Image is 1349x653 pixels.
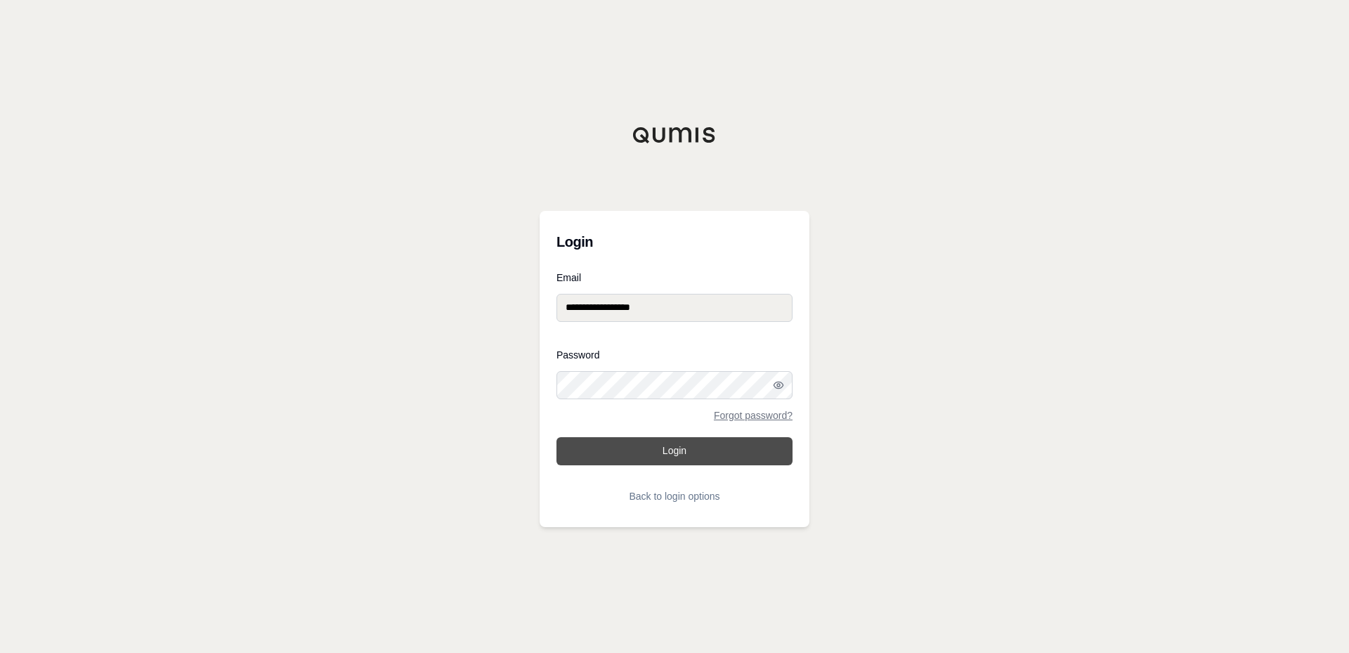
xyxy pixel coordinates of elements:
img: Qumis [632,127,717,143]
a: Forgot password? [714,410,793,420]
button: Login [556,437,793,465]
label: Email [556,273,793,283]
h3: Login [556,228,793,256]
label: Password [556,350,793,360]
button: Back to login options [556,482,793,510]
